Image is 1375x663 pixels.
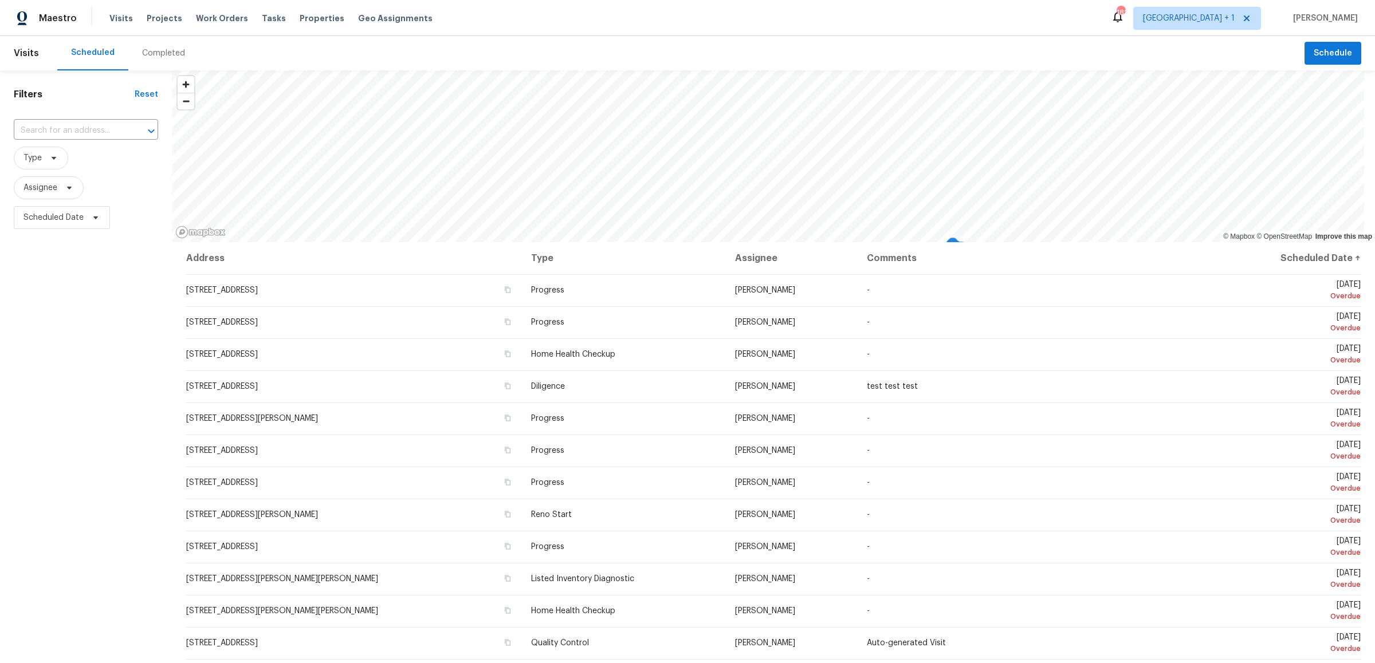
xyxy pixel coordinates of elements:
span: Work Orders [196,13,248,24]
div: Overdue [1220,354,1361,366]
span: [STREET_ADDRESS] [186,350,258,358]
span: [PERSON_NAME] [1288,13,1358,24]
div: Overdue [1220,451,1361,462]
span: - [867,415,870,423]
div: Overdue [1220,643,1361,654]
span: - [867,607,870,615]
button: Copy Address [502,637,513,648]
span: [PERSON_NAME] [735,350,795,358]
span: [PERSON_NAME] [735,286,795,294]
span: [DATE] [1220,537,1361,558]
span: Scheduled Date [23,212,84,223]
span: [DATE] [1220,601,1361,622]
span: Maestro [39,13,77,24]
span: [DATE] [1220,281,1361,302]
span: [STREET_ADDRESS][PERSON_NAME][PERSON_NAME] [186,607,378,615]
span: [DATE] [1220,345,1361,366]
button: Zoom out [178,93,194,109]
div: Scheduled [71,47,115,58]
span: [GEOGRAPHIC_DATA] + 1 [1143,13,1235,24]
span: - [867,479,870,487]
span: Type [23,152,42,164]
span: Projects [147,13,182,24]
div: Overdue [1220,322,1361,334]
a: Improve this map [1315,232,1372,240]
button: Copy Address [502,317,513,327]
span: [PERSON_NAME] [735,575,795,583]
span: [STREET_ADDRESS][PERSON_NAME] [186,415,318,423]
span: Properties [300,13,344,24]
a: Mapbox homepage [175,226,226,239]
span: - [867,350,870,358]
span: Progress [531,479,564,487]
div: Overdue [1220,483,1361,494]
span: Quality Control [531,639,589,647]
span: [STREET_ADDRESS][PERSON_NAME] [186,511,318,519]
span: [PERSON_NAME] [735,318,795,326]
div: Overdue [1220,386,1361,398]
div: Overdue [1220,419,1361,430]
span: Listed Inventory Diagnostic [531,575,634,583]
span: Diligence [531,382,565,390]
span: [STREET_ADDRESS] [186,543,258,551]
span: [PERSON_NAME] [735,639,795,647]
span: Progress [531,415,564,423]
span: Reno Start [531,511,572,519]
span: [DATE] [1220,409,1361,430]
span: Progress [531,286,564,294]
canvas: Map [172,70,1364,242]
span: [STREET_ADDRESS] [186,286,258,294]
div: 182 [1117,7,1125,18]
div: Completed [142,48,185,59]
span: Progress [531,543,564,551]
div: Map marker [956,242,967,259]
div: Overdue [1220,579,1361,590]
div: Map marker [950,240,962,258]
button: Schedule [1305,42,1361,65]
th: Type [522,242,726,274]
div: Overdue [1220,547,1361,558]
div: Overdue [1220,290,1361,302]
button: Copy Address [502,445,513,455]
span: - [867,543,870,551]
div: Overdue [1220,611,1361,622]
span: [DATE] [1220,441,1361,462]
button: Copy Address [502,349,513,359]
span: [PERSON_NAME] [735,511,795,519]
div: Overdue [1220,515,1361,526]
button: Copy Address [502,509,513,519]
button: Copy Address [502,285,513,295]
th: Address [186,242,522,274]
span: [DATE] [1220,377,1361,398]
span: Visits [14,41,39,66]
span: Geo Assignments [358,13,433,24]
span: Visits [109,13,133,24]
button: Copy Address [502,477,513,487]
span: Tasks [262,14,286,22]
button: Zoom in [178,76,194,93]
span: [DATE] [1220,473,1361,494]
span: Home Health Checkup [531,607,615,615]
th: Scheduled Date ↑ [1211,242,1361,274]
div: Map marker [945,239,957,257]
span: Progress [531,447,564,455]
span: [STREET_ADDRESS] [186,382,258,390]
button: Copy Address [502,541,513,551]
span: - [867,318,870,326]
span: [DATE] [1220,633,1361,654]
span: - [867,511,870,519]
div: Reset [135,89,158,100]
span: [STREET_ADDRESS] [186,447,258,455]
h1: Filters [14,89,135,100]
span: [DATE] [1220,569,1361,590]
button: Copy Address [502,413,513,423]
a: Mapbox [1223,232,1255,240]
span: [PERSON_NAME] [735,607,795,615]
button: Copy Address [502,605,513,615]
span: Schedule [1314,46,1352,61]
span: - [867,447,870,455]
span: test test test [867,382,918,390]
span: [PERSON_NAME] [735,447,795,455]
span: [PERSON_NAME] [735,479,795,487]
